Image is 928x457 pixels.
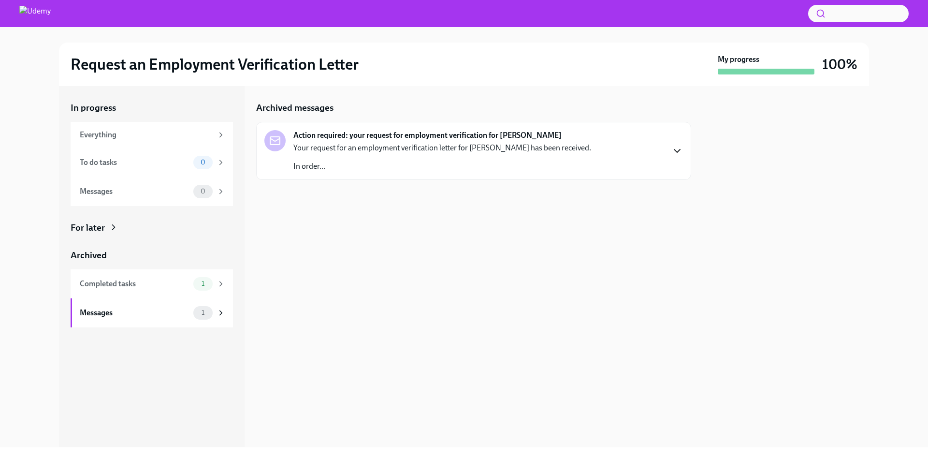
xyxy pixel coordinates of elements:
strong: My progress [718,54,759,65]
h2: Request an Employment Verification Letter [71,55,359,74]
a: Archived [71,249,233,262]
a: Completed tasks1 [71,269,233,298]
h3: 100% [822,56,857,73]
div: Everything [80,130,213,140]
p: In order... [293,161,591,172]
div: To do tasks [80,157,189,168]
a: Messages1 [71,298,233,327]
a: For later [71,221,233,234]
p: Your request for an employment verification letter for [PERSON_NAME] has been received. [293,143,591,153]
a: In progress [71,102,233,114]
div: Completed tasks [80,279,189,289]
a: Everything [71,122,233,148]
span: 1 [196,280,210,287]
div: Messages [80,308,189,318]
strong: Action required: your request for employment verification for [PERSON_NAME] [293,130,562,141]
a: Messages0 [71,177,233,206]
span: 0 [195,188,211,195]
span: 0 [195,159,211,166]
div: For later [71,221,105,234]
img: Udemy [19,6,51,21]
div: Messages [80,186,189,197]
h5: Archived messages [256,102,333,114]
a: To do tasks0 [71,148,233,177]
span: 1 [196,309,210,316]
